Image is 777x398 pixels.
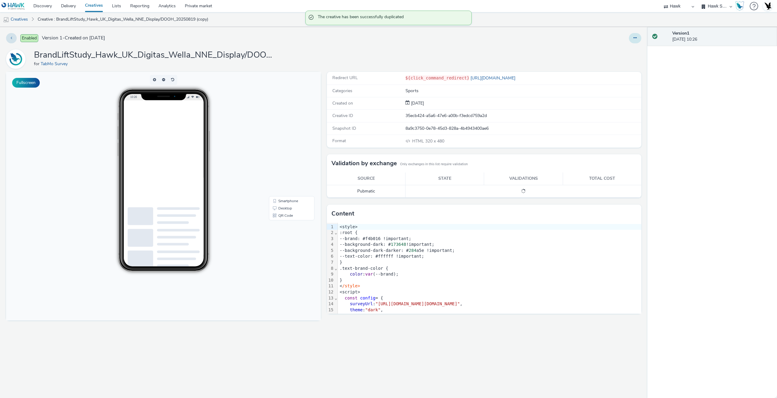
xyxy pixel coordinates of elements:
[350,272,363,276] span: color
[331,159,397,168] h3: Validation by exchange
[327,224,334,230] div: 1
[342,283,360,288] span: /style>
[400,162,468,167] small: Only exchanges in this list require validation
[410,100,424,106] div: Creation 20 August 2025, 10:26
[735,1,744,11] img: Hawk Academy
[399,313,468,318] span: "${click_command_redirect}"
[338,242,641,248] div: --background-dark: # !important;
[272,135,286,138] span: Desktop
[327,236,334,242] div: 3
[334,296,338,300] span: Fold line
[332,75,358,81] span: Redirect URL
[332,88,352,94] span: Categories
[338,301,641,307] div: : ,
[318,14,465,22] span: The creative has been successfully duplicated
[264,125,307,133] li: Smartphone
[375,301,460,306] span: "[URL][DOMAIN_NAME][DOMAIN_NAME]"
[350,307,363,312] span: theme
[264,133,307,140] li: Desktop
[405,88,641,94] div: Sports
[272,127,292,131] span: Smartphone
[327,283,334,289] div: 11
[332,125,356,131] span: Snapshot ID
[405,75,470,80] code: ${click_command_redirect}
[412,138,425,144] span: HTML
[672,30,772,43] div: [DATE] 10:26
[338,224,641,230] div: <style>
[412,138,444,144] span: 320 x 480
[34,61,41,67] span: for
[327,307,334,313] div: 15
[338,307,641,313] div: : ,
[34,49,277,61] h1: BrandLiftStudy_Hawk_UK_Digitas_Wella_NNE_Display/DOOH_20250819 (copy)
[124,23,131,27] span: 10:26
[338,295,641,301] div: = {
[20,34,38,42] span: Enabled
[6,56,28,62] a: TabMo Survey
[334,266,338,271] span: Fold line
[338,253,641,259] div: --text-color: #ffffff !important;
[350,313,396,318] span: clickRedirectMacro
[332,138,346,144] span: Format
[2,2,25,10] img: undefined Logo
[405,125,641,132] div: 8a9c3750-0e78-45d3-828a-4b4943400ae6
[338,289,641,295] div: <script>
[365,272,373,276] span: var
[469,75,518,81] a: [URL][DOMAIN_NAME]
[264,140,307,147] li: QR Code
[338,266,641,272] div: .text-brand-color {
[327,253,334,259] div: 6
[41,61,70,67] a: TabMo Survey
[338,313,641,319] div: : ,
[338,283,641,289] div: <
[405,113,641,119] div: 35ecb424-a5a6-47e6-a00b-f3edcd759a2d
[672,30,689,36] strong: Version 1
[327,230,334,236] div: 2
[327,242,334,248] div: 4
[12,78,40,88] button: Fullscreen
[327,301,334,307] div: 14
[345,296,358,300] span: const
[405,172,484,185] th: State
[338,248,641,254] div: --background-dark-darker: # a5e !important;
[365,307,381,312] span: "dark"
[327,289,334,295] div: 12
[3,17,9,23] img: mobile
[331,209,354,218] h3: Content
[409,248,416,253] span: 284
[735,1,747,11] a: Hawk Academy
[563,172,641,185] th: Total cost
[338,259,641,266] div: }
[35,12,211,27] a: Creative : BrandLiftStudy_Hawk_UK_Digitas_Wella_NNE_Display/DOOH_20250819 (copy)
[338,277,641,283] div: }
[327,295,334,301] div: 13
[42,35,105,42] span: Version 1 - Created on [DATE]
[327,259,334,266] div: 7
[338,236,641,242] div: --brand: #f4b016 !important;
[332,100,353,106] span: Created on
[272,142,287,145] span: QR Code
[334,230,338,235] span: Fold line
[327,248,334,254] div: 5
[327,185,405,197] td: Pubmatic
[338,230,641,236] div: :root {
[327,271,334,277] div: 9
[338,271,641,277] div: : (--brand);
[332,113,353,119] span: Creative ID
[350,301,373,306] span: surveyUrl
[327,172,405,185] th: Source
[327,266,334,272] div: 8
[327,313,334,319] div: 16
[484,172,563,185] th: Validations
[391,242,406,247] span: 173648
[7,50,25,68] img: TabMo Survey
[763,2,772,11] img: Account UK
[410,100,424,106] span: [DATE]
[360,296,375,300] span: config
[327,277,334,283] div: 10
